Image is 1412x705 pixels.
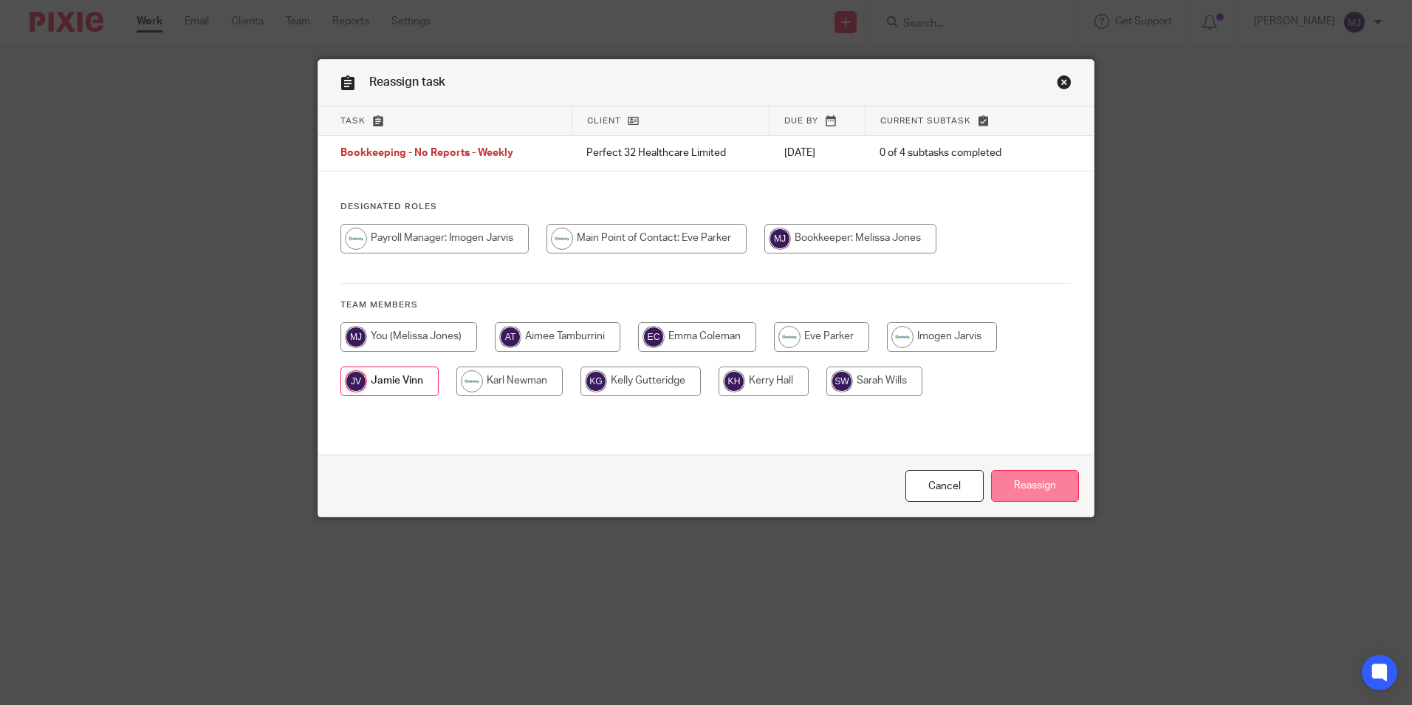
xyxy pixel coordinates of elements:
[340,117,366,125] span: Task
[340,201,1072,213] h4: Designated Roles
[369,76,445,88] span: Reassign task
[991,470,1079,502] input: Reassign
[340,299,1072,311] h4: Team members
[784,117,818,125] span: Due by
[880,117,971,125] span: Current subtask
[1057,75,1072,95] a: Close this dialog window
[865,136,1041,171] td: 0 of 4 subtasks completed
[586,146,754,160] p: Perfect 32 Healthcare Limited
[340,149,513,159] span: Bookkeeping - No Reports - Weekly
[784,146,851,160] p: [DATE]
[905,470,984,502] a: Close this dialog window
[587,117,621,125] span: Client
